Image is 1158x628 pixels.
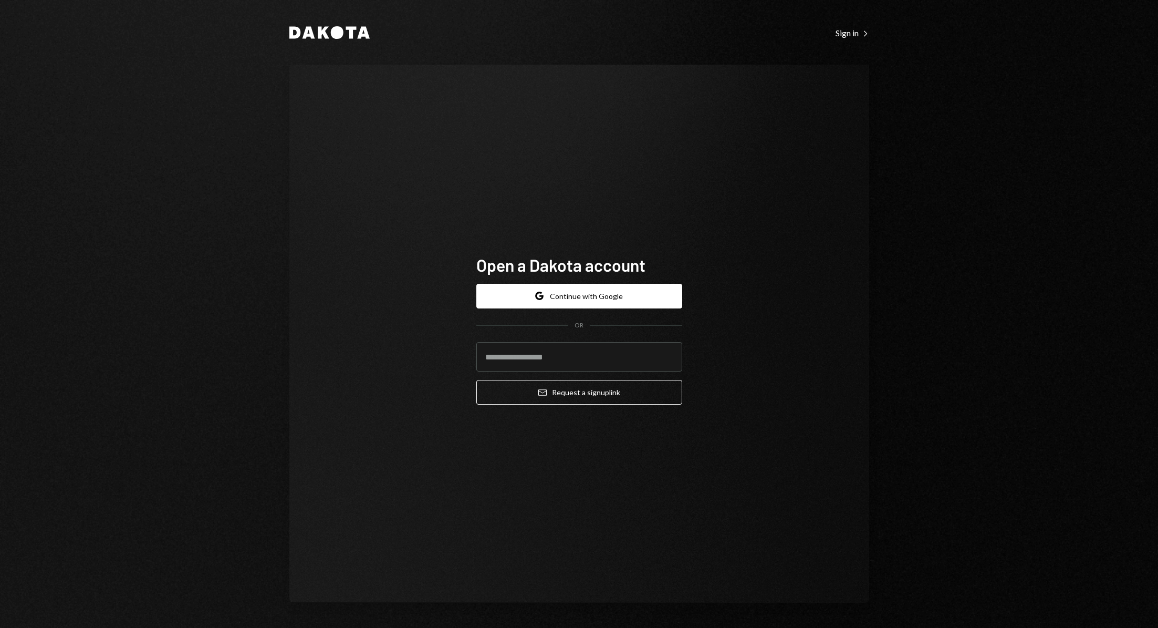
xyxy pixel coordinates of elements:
button: Request a signuplink [476,380,682,405]
a: Sign in [836,27,869,38]
div: Sign in [836,28,869,38]
div: OR [575,321,583,330]
button: Continue with Google [476,284,682,308]
h1: Open a Dakota account [476,254,682,275]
